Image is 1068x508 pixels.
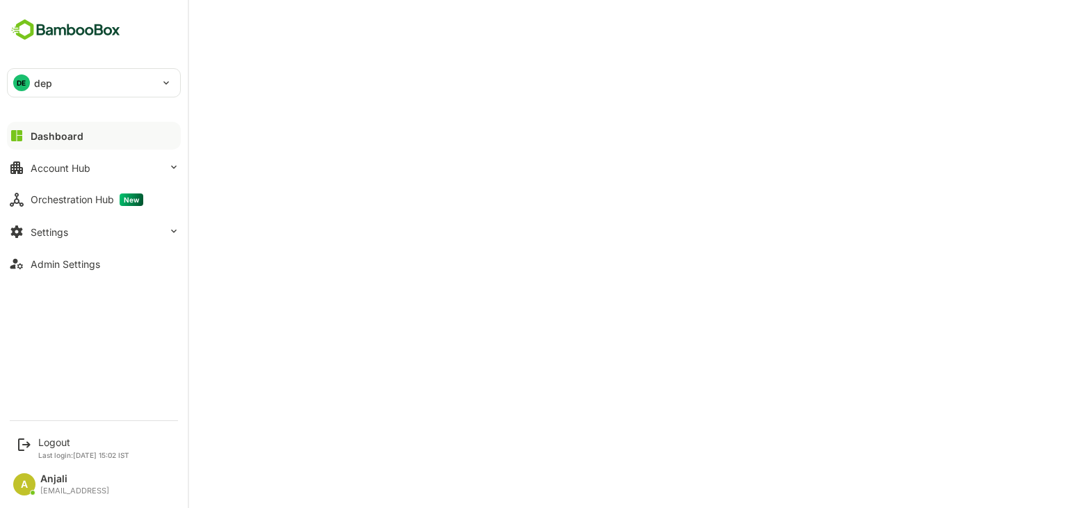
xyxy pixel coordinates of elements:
[120,193,143,206] span: New
[7,122,181,150] button: Dashboard
[7,154,181,182] button: Account Hub
[31,130,83,142] div: Dashboard
[40,486,109,495] div: [EMAIL_ADDRESS]
[13,74,30,91] div: DE
[31,193,143,206] div: Orchestration Hub
[13,473,35,495] div: A
[7,250,181,278] button: Admin Settings
[40,473,109,485] div: Anjali
[7,218,181,246] button: Settings
[38,451,129,459] p: Last login: [DATE] 15:02 IST
[31,258,100,270] div: Admin Settings
[34,76,52,90] p: dep
[38,436,129,448] div: Logout
[7,186,181,214] button: Orchestration HubNew
[8,69,180,97] div: DEdep
[31,162,90,174] div: Account Hub
[31,226,68,238] div: Settings
[7,17,124,43] img: BambooboxFullLogoMark.5f36c76dfaba33ec1ec1367b70bb1252.svg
